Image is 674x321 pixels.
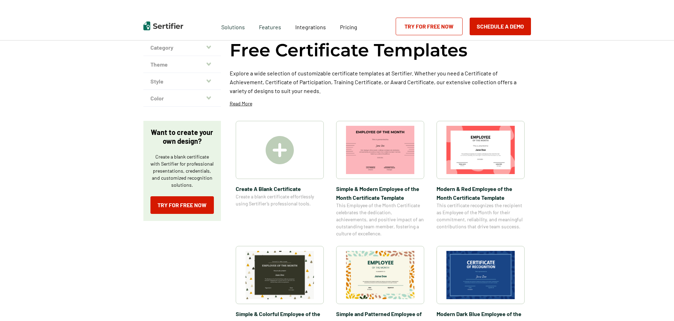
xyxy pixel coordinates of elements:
[143,56,221,73] button: Theme
[446,126,515,174] img: Modern & Red Employee of the Month Certificate Template
[236,193,324,207] span: Create a blank certificate effortlessly using Sertifier’s professional tools.
[437,184,525,202] span: Modern & Red Employee of the Month Certificate Template
[143,73,221,90] button: Style
[446,251,515,299] img: Modern Dark Blue Employee of the Month Certificate Template
[396,18,463,35] a: Try for Free Now
[143,90,221,107] button: Color
[295,22,326,31] a: Integrations
[340,22,357,31] a: Pricing
[346,251,414,299] img: Simple and Patterned Employee of the Month Certificate Template
[259,22,281,31] span: Features
[143,39,221,56] button: Category
[246,251,314,299] img: Simple & Colorful Employee of the Month Certificate Template
[336,121,424,237] a: Simple & Modern Employee of the Month Certificate TemplateSimple & Modern Employee of the Month C...
[236,184,324,193] span: Create A Blank Certificate
[336,184,424,202] span: Simple & Modern Employee of the Month Certificate Template
[143,21,183,30] img: Sertifier | Digital Credentialing Platform
[295,24,326,30] span: Integrations
[150,128,214,146] p: Want to create your own design?
[230,39,468,62] h1: Free Certificate Templates
[346,126,414,174] img: Simple & Modern Employee of the Month Certificate Template
[150,153,214,189] p: Create a blank certificate with Sertifier for professional presentations, credentials, and custom...
[230,69,531,95] p: Explore a wide selection of customizable certificate templates at Sertifier. Whether you need a C...
[437,121,525,237] a: Modern & Red Employee of the Month Certificate TemplateModern & Red Employee of the Month Certifi...
[230,100,252,107] p: Read More
[437,202,525,230] span: This certificate recognizes the recipient as Employee of the Month for their commitment, reliabil...
[266,136,294,164] img: Create A Blank Certificate
[221,22,245,31] span: Solutions
[150,196,214,214] a: Try for Free Now
[336,202,424,237] span: This Employee of the Month Certificate celebrates the dedication, achievements, and positive impa...
[340,24,357,30] span: Pricing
